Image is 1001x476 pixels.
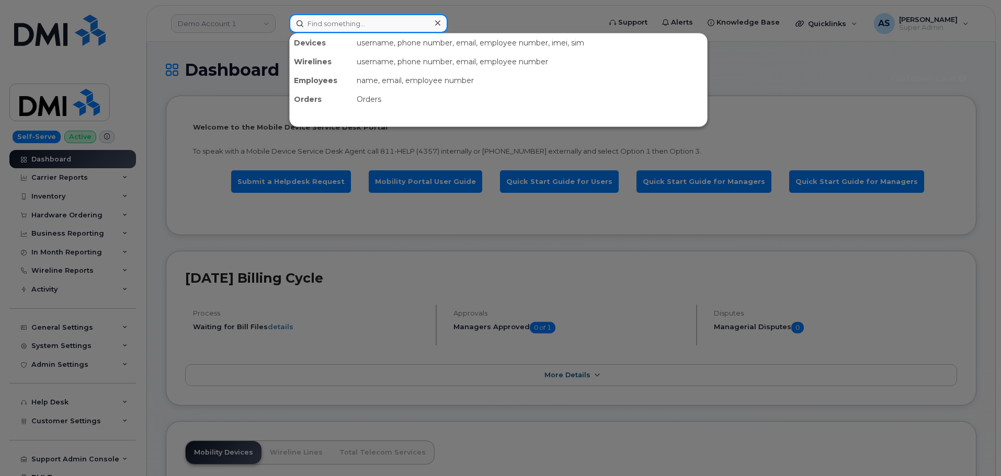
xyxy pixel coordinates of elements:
div: username, phone number, email, employee number [352,52,707,71]
div: Wirelines [290,52,352,71]
div: Orders [352,90,707,109]
div: Orders [290,90,352,109]
div: Devices [290,33,352,52]
div: username, phone number, email, employee number, imei, sim [352,33,707,52]
div: name, email, employee number [352,71,707,90]
div: Employees [290,71,352,90]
